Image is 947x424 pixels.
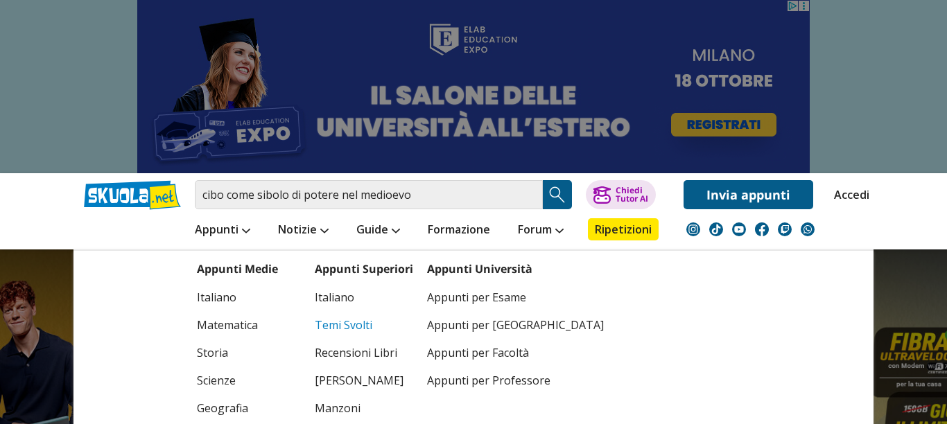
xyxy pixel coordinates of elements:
a: Guide [353,218,403,243]
a: Ripetizioni [588,218,659,240]
a: Appunti Università [427,261,532,276]
a: Recensioni Libri [315,339,413,366]
a: Appunti Superiori [315,261,413,276]
a: Geografia [197,394,301,422]
button: Search Button [543,180,572,209]
img: twitch [778,222,792,236]
input: Cerca appunti, riassunti o versioni [195,180,543,209]
a: Matematica [197,311,301,339]
a: Appunti Medie [197,261,278,276]
a: Notizie [275,218,332,243]
a: Forum [514,218,567,243]
div: Chiedi Tutor AI [616,186,648,203]
a: Appunti per Facoltà [427,339,604,366]
a: Appunti per Esame [427,283,604,311]
a: Formazione [424,218,494,243]
a: [PERSON_NAME] [315,366,413,394]
a: Italiano [315,283,413,311]
img: facebook [755,222,769,236]
a: Scienze [197,366,301,394]
a: Italiano [197,283,301,311]
a: Appunti [191,218,254,243]
a: Appunti per [GEOGRAPHIC_DATA] [427,311,604,339]
a: Appunti per Professore [427,366,604,394]
img: Cerca appunti, riassunti o versioni [547,184,568,205]
img: instagram [686,222,700,236]
a: Manzoni [315,394,413,422]
a: Storia [197,339,301,366]
a: Invia appunti [684,180,813,209]
img: youtube [732,222,746,236]
img: tiktok [709,222,723,236]
button: ChiediTutor AI [586,180,656,209]
a: Temi Svolti [315,311,413,339]
a: Accedi [834,180,863,209]
img: WhatsApp [801,222,815,236]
